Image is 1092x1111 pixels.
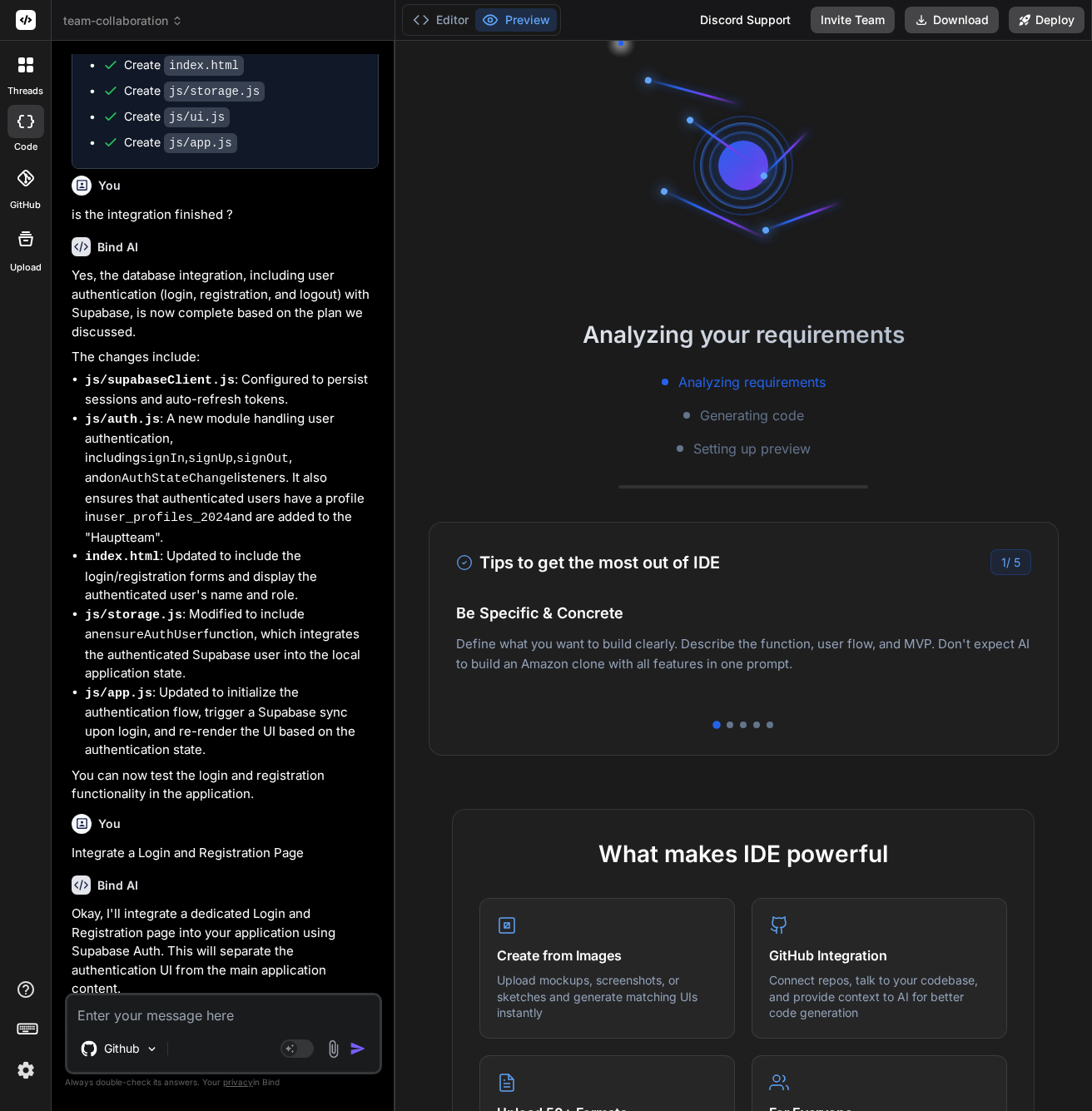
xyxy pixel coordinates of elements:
[479,836,1007,871] h2: What makes IDE powerful
[769,945,990,965] h4: GitHub Integration
[97,877,138,894] h6: Bind AI
[85,547,379,605] li: : Updated to include the login/registration forms and display the authenticated user's name and r...
[14,140,37,154] label: code
[85,687,152,701] code: js/app.js
[456,550,720,575] h3: Tips to get the most out of IDE
[85,413,160,427] code: js/auth.js
[124,57,244,74] div: Create
[124,108,230,126] div: Create
[72,905,379,999] p: Okay, I'll integrate a dedicated Login and Registration page into your application using Supabase...
[85,683,379,760] li: : Updated to initialize the authentication flow, trigger a Supabase sync upon login, and re-rende...
[497,972,717,1021] p: Upload mockups, screenshots, or sketches and generate matching UIs instantly
[85,608,182,622] code: js/storage.js
[497,945,717,965] h4: Create from Images
[475,8,557,32] button: Preview
[145,1042,159,1056] img: Pick Models
[98,177,121,194] h6: You
[72,348,379,367] p: The changes include:
[1014,555,1020,569] span: 5
[99,628,204,642] code: ensureAuthUser
[124,82,265,100] div: Create
[164,82,265,102] code: js/storage.js
[164,56,244,76] code: index.html
[97,239,138,255] h6: Bind AI
[124,134,237,151] div: Create
[10,260,42,275] label: Upload
[98,816,121,832] h6: You
[164,133,237,153] code: js/app.js
[990,549,1031,575] div: /
[406,8,475,32] button: Editor
[85,374,235,388] code: js/supabaseClient.js
[85,370,379,409] li: : Configured to persist sessions and auto-refresh tokens.
[85,409,379,548] li: : A new module handling user authentication, including , , , and listeners. It also ensures that ...
[1001,555,1006,569] span: 1
[96,511,231,525] code: user_profiles_2024
[690,7,801,33] div: Discord Support
[107,472,234,486] code: onAuthStateChange
[693,439,811,459] span: Setting up preview
[350,1040,366,1057] img: icon
[72,766,379,804] p: You can now test the login and registration functionality in the application.
[223,1077,253,1087] span: privacy
[324,1039,343,1059] img: attachment
[65,1074,382,1090] p: Always double-check its answers. Your in Bind
[140,452,185,466] code: signIn
[12,1056,40,1084] img: settings
[456,602,1032,624] h4: Be Specific & Concrete
[188,452,233,466] code: signUp
[769,972,990,1021] p: Connect repos, talk to your codebase, and provide context to AI for better code generation
[236,452,289,466] code: signOut
[10,198,41,212] label: GitHub
[811,7,895,33] button: Invite Team
[700,405,804,425] span: Generating code
[85,550,160,564] code: index.html
[7,84,43,98] label: threads
[104,1040,140,1057] p: Github
[72,266,379,341] p: Yes, the database integration, including user authentication (login, registration, and logout) wi...
[905,7,999,33] button: Download
[72,844,379,863] p: Integrate a Login and Registration Page
[1009,7,1085,33] button: Deploy
[164,107,230,127] code: js/ui.js
[85,605,379,683] li: : Modified to include an function, which integrates the authenticated Supabase user into the loca...
[72,206,379,225] p: is the integration finished ?
[678,372,826,392] span: Analyzing requirements
[63,12,183,29] span: team-collaboration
